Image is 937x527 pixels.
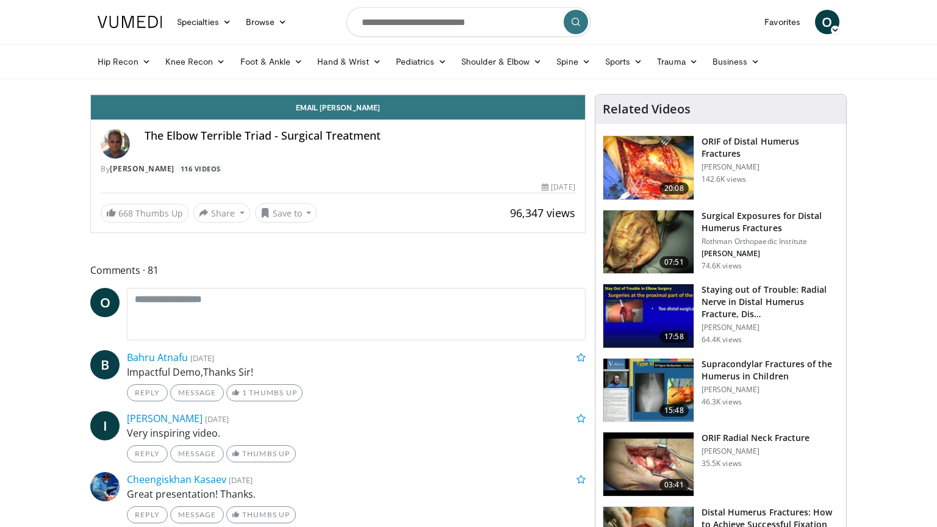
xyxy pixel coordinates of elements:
[90,411,120,440] a: I
[650,49,705,74] a: Trauma
[127,506,168,523] a: Reply
[170,10,239,34] a: Specialties
[110,163,174,174] a: [PERSON_NAME]
[127,351,188,364] a: Bahru Atnafu
[190,353,214,364] small: [DATE]
[603,432,839,497] a: 03:41 ORIF Radial Neck Fracture [PERSON_NAME] 35.5K views
[193,203,250,223] button: Share
[603,284,839,348] a: 17:58 Staying out of Trouble: Radial Nerve in Distal Humerus Fracture, Dis… [PERSON_NAME] 64.4K v...
[127,487,586,501] p: Great presentation! Thanks.
[310,49,389,74] a: Hand & Wrist
[702,261,742,271] p: 74.6K views
[702,162,839,172] p: [PERSON_NAME]
[702,335,742,345] p: 64.4K views
[101,163,575,174] div: By
[346,7,591,37] input: Search topics, interventions
[127,412,203,425] a: [PERSON_NAME]
[233,49,311,74] a: Foot & Ankle
[603,102,691,117] h4: Related Videos
[542,182,575,193] div: [DATE]
[242,388,247,397] span: 1
[205,414,229,425] small: [DATE]
[101,204,188,223] a: 668 Thumbs Up
[702,249,839,259] p: [PERSON_NAME]
[229,475,253,486] small: [DATE]
[118,207,133,219] span: 668
[510,206,575,220] span: 96,347 views
[170,445,224,462] a: Message
[90,350,120,379] a: B
[389,49,454,74] a: Pediatrics
[702,432,810,444] h3: ORIF Radial Neck Fracture
[659,331,689,343] span: 17:58
[603,284,694,348] img: Q2xRg7exoPLTwO8X4xMDoxOjB1O8AjAz_1.150x105_q85_crop-smart_upscale.jpg
[101,129,130,159] img: Avatar
[598,49,650,74] a: Sports
[659,404,689,417] span: 15:48
[603,358,839,423] a: 15:48 Supracondylar Fractures of the Humerus in Children [PERSON_NAME] 46.3K views
[702,237,839,246] p: Rothman Orthopaedic Institute
[255,203,317,223] button: Save to
[127,426,586,440] p: Very inspiring video.
[603,135,839,200] a: 20:08 ORIF of Distal Humerus Fractures [PERSON_NAME] 142.6K views
[549,49,597,74] a: Spine
[127,365,586,379] p: Impactful Demo,Thanks Sir!
[239,10,295,34] a: Browse
[90,49,158,74] a: Hip Recon
[226,445,295,462] a: Thumbs Up
[90,262,586,278] span: Comments 81
[702,385,839,395] p: [PERSON_NAME]
[659,479,689,491] span: 03:41
[702,323,839,332] p: [PERSON_NAME]
[226,506,295,523] a: Thumbs Up
[659,256,689,268] span: 07:51
[603,432,694,496] img: Picture_3_8_2.png.150x105_q85_crop-smart_upscale.jpg
[90,472,120,501] img: Avatar
[170,384,224,401] a: Message
[170,506,224,523] a: Message
[702,284,839,320] h3: Staying out of Trouble: Radial Nerve in Distal Humerus Fracture, Dis…
[91,95,585,120] a: Email [PERSON_NAME]
[127,384,168,401] a: Reply
[815,10,839,34] a: O
[127,473,226,486] a: Cheengiskhan Kasaev
[705,49,767,74] a: Business
[145,129,575,143] h4: The Elbow Terrible Triad - Surgical Treatment
[158,49,233,74] a: Knee Recon
[603,359,694,422] img: 07483a87-f7db-4b95-b01b-f6be0d1b3d91.150x105_q85_crop-smart_upscale.jpg
[702,174,746,184] p: 142.6K views
[454,49,549,74] a: Shoulder & Elbow
[702,210,839,234] h3: Surgical Exposures for Distal Humerus Fractures
[702,135,839,160] h3: ORIF of Distal Humerus Fractures
[702,459,742,468] p: 35.5K views
[90,288,120,317] a: O
[757,10,808,34] a: Favorites
[702,446,810,456] p: [PERSON_NAME]
[127,445,168,462] a: Reply
[659,182,689,195] span: 20:08
[603,136,694,199] img: orif-sanch_3.png.150x105_q85_crop-smart_upscale.jpg
[226,384,303,401] a: 1 Thumbs Up
[702,397,742,407] p: 46.3K views
[603,210,839,274] a: 07:51 Surgical Exposures for Distal Humerus Fractures Rothman Orthopaedic Institute [PERSON_NAME]...
[702,358,839,382] h3: Supracondylar Fractures of the Humerus in Children
[603,210,694,274] img: 70322_0000_3.png.150x105_q85_crop-smart_upscale.jpg
[176,163,224,174] a: 116 Videos
[98,16,162,28] img: VuMedi Logo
